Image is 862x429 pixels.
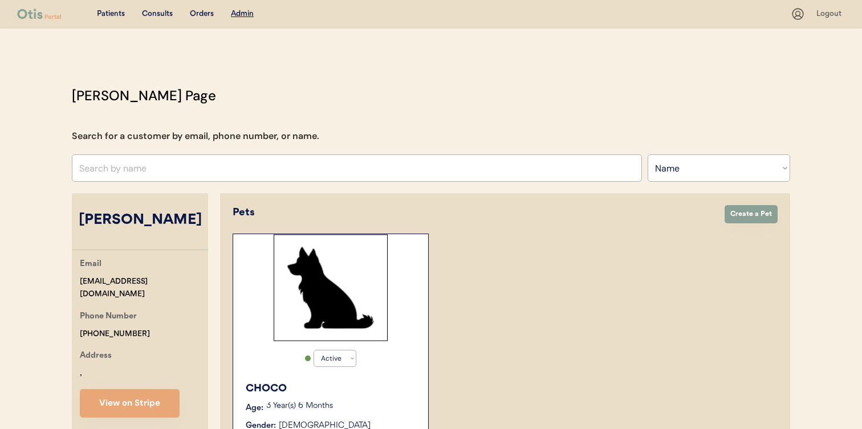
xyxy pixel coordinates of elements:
div: [PERSON_NAME] Page [72,85,216,106]
div: Patients [97,9,125,20]
div: Email [80,258,101,272]
div: Consults [142,9,173,20]
div: [PHONE_NUMBER] [80,328,150,341]
u: Admin [231,10,254,18]
div: Pets [233,205,713,220]
div: Address [80,349,112,363]
div: Orders [190,9,214,20]
button: View on Stripe [80,389,180,418]
div: [EMAIL_ADDRESS][DOMAIN_NAME] [80,275,208,301]
input: Search by name [72,154,642,182]
div: Phone Number [80,310,137,324]
div: Search for a customer by email, phone number, or name. [72,129,319,143]
div: Age: [246,402,263,414]
div: , [80,367,82,380]
button: Create a Pet [725,205,778,223]
p: 3 Year(s) 6 Months [266,402,417,410]
div: CHOCO [246,381,417,397]
img: Rectangle%2029.svg [274,234,388,341]
div: [PERSON_NAME] [72,210,208,231]
div: Logout [816,9,845,20]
